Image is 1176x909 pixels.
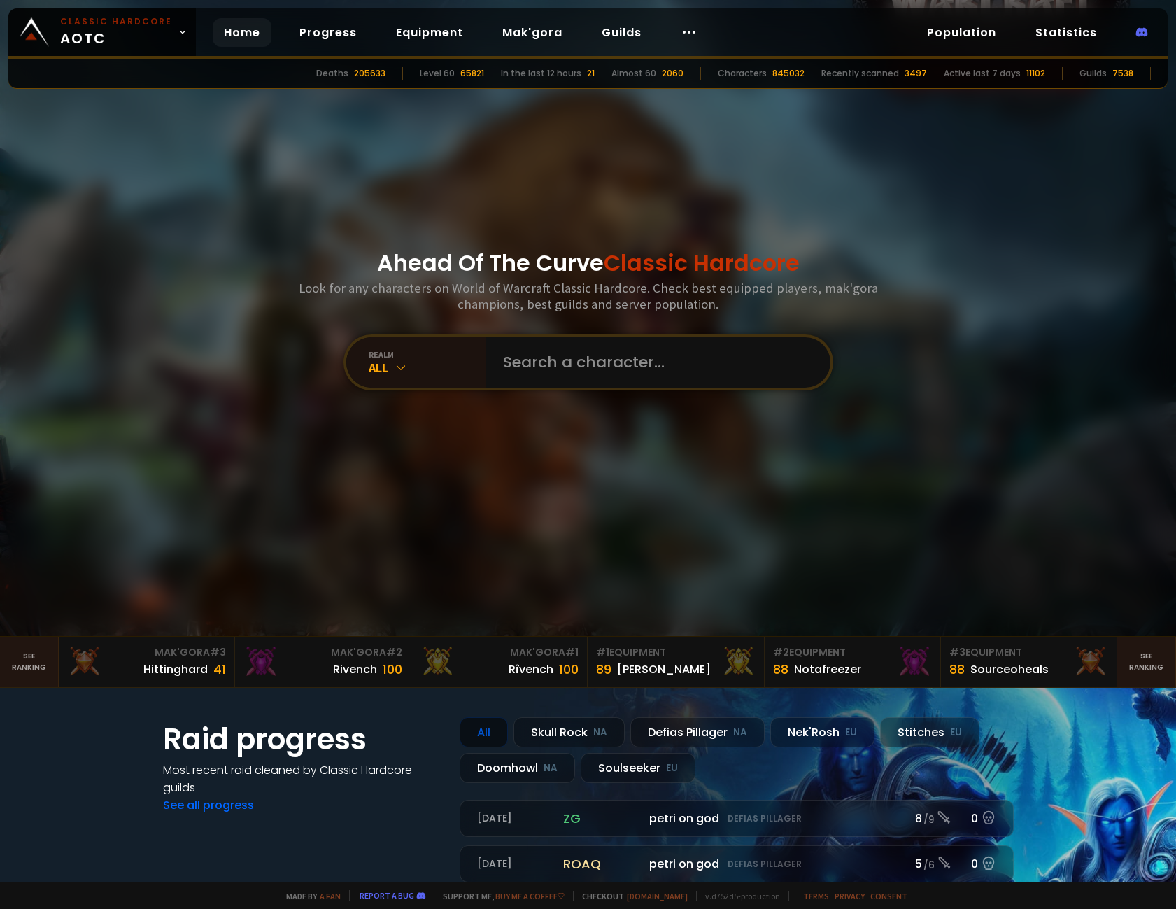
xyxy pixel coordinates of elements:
[627,891,688,901] a: [DOMAIN_NAME]
[794,661,861,678] div: Notafreezer
[316,67,348,80] div: Deaths
[369,349,486,360] div: realm
[559,660,579,679] div: 100
[163,797,254,813] a: See all progress
[581,753,695,783] div: Soulseeker
[544,761,558,775] small: NA
[765,637,941,687] a: #2Equipment88Notafreezer
[411,637,588,687] a: Mak'Gora#1Rîvench100
[611,67,656,80] div: Almost 60
[333,661,377,678] div: Rivench
[59,637,235,687] a: Mak'Gora#3Hittinghard41
[243,645,402,660] div: Mak'Gora
[587,67,595,80] div: 21
[163,717,443,761] h1: Raid progress
[377,246,800,280] h1: Ahead Of The Curve
[949,645,1108,660] div: Equipment
[293,280,884,312] h3: Look for any characters on World of Warcraft Classic Hardcore. Check best equipped players, mak'g...
[941,637,1117,687] a: #3Equipment88Sourceoheals
[210,645,226,659] span: # 3
[944,67,1021,80] div: Active last 7 days
[588,637,764,687] a: #1Equipment89[PERSON_NAME]
[617,661,711,678] div: [PERSON_NAME]
[320,891,341,901] a: a fan
[143,661,208,678] div: Hittinghard
[565,645,579,659] span: # 1
[630,717,765,747] div: Defias Pillager
[213,18,271,47] a: Home
[596,660,611,679] div: 89
[67,645,226,660] div: Mak'Gora
[491,18,574,47] a: Mak'gora
[1079,67,1107,80] div: Guilds
[604,247,800,279] span: Classic Hardcore
[803,891,829,901] a: Terms
[495,337,814,388] input: Search a character...
[360,890,414,901] a: Report a bug
[590,18,653,47] a: Guilds
[821,67,899,80] div: Recently scanned
[460,845,1014,882] a: [DATE]roaqpetri on godDefias Pillager5 /60
[60,15,172,28] small: Classic Hardcore
[718,67,767,80] div: Characters
[880,717,979,747] div: Stitches
[278,891,341,901] span: Made by
[870,891,907,901] a: Consent
[835,891,865,901] a: Privacy
[696,891,780,901] span: v. d752d5 - production
[1024,18,1108,47] a: Statistics
[501,67,581,80] div: In the last 12 hours
[905,67,927,80] div: 3497
[383,660,402,679] div: 100
[949,660,965,679] div: 88
[288,18,368,47] a: Progress
[970,661,1049,678] div: Sourceoheals
[770,717,874,747] div: Nek'Rosh
[596,645,755,660] div: Equipment
[596,645,609,659] span: # 1
[8,8,196,56] a: Classic HardcoreAOTC
[666,761,678,775] small: EU
[60,15,172,49] span: AOTC
[460,67,484,80] div: 65821
[662,67,683,80] div: 2060
[573,891,688,901] span: Checkout
[1112,67,1133,80] div: 7538
[386,645,402,659] span: # 2
[163,761,443,796] h4: Most recent raid cleaned by Classic Hardcore guilds
[949,645,965,659] span: # 3
[235,637,411,687] a: Mak'Gora#2Rivench100
[772,67,805,80] div: 845032
[460,753,575,783] div: Doomhowl
[773,660,788,679] div: 88
[434,891,565,901] span: Support me,
[1026,67,1045,80] div: 11102
[354,67,385,80] div: 205633
[460,717,508,747] div: All
[385,18,474,47] a: Equipment
[916,18,1007,47] a: Population
[1117,637,1176,687] a: Seeranking
[845,726,857,740] small: EU
[773,645,789,659] span: # 2
[420,645,579,660] div: Mak'Gora
[773,645,932,660] div: Equipment
[369,360,486,376] div: All
[513,717,625,747] div: Skull Rock
[733,726,747,740] small: NA
[213,660,226,679] div: 41
[950,726,962,740] small: EU
[495,891,565,901] a: Buy me a coffee
[509,661,553,678] div: Rîvench
[460,800,1014,837] a: [DATE]zgpetri on godDefias Pillager8 /90
[420,67,455,80] div: Level 60
[593,726,607,740] small: NA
